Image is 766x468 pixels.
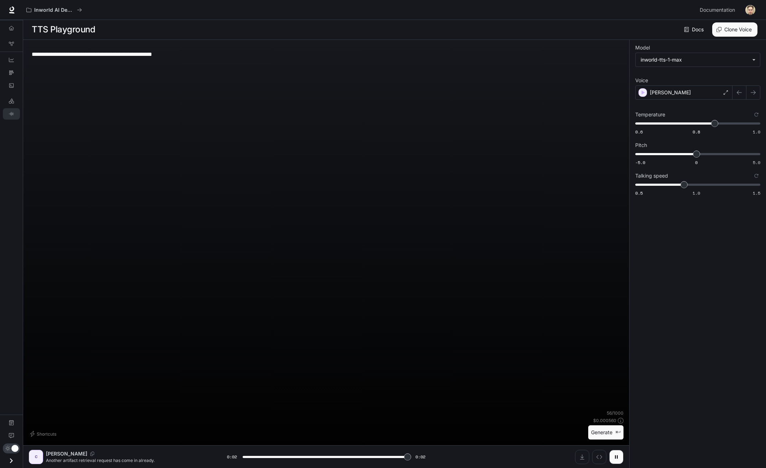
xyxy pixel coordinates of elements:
p: Pitch [635,143,647,148]
span: 0.5 [635,190,643,196]
p: Temperature [635,112,665,117]
button: Reset to default [752,111,760,119]
span: 5.0 [753,159,760,165]
a: Docs [683,22,707,37]
button: Reset to default [752,172,760,180]
span: 0:02 [227,453,237,461]
a: Dashboards [3,54,20,65]
p: Inworld AI Demos [34,7,74,13]
p: 56 / 1000 [607,410,623,416]
div: inworld-tts-1-max [641,56,749,63]
p: Another artifact retrieval request has come in already. [46,457,210,463]
span: 0.8 [693,129,700,135]
button: Inspect [592,450,606,464]
span: Documentation [700,6,735,15]
span: 1.5 [753,190,760,196]
img: User avatar [745,5,755,15]
button: All workspaces [23,3,85,17]
button: Open drawer [3,453,19,468]
a: TTS Playground [3,108,20,120]
div: C [30,451,42,463]
button: Download audio [575,450,589,464]
button: User avatar [743,3,757,17]
a: Traces [3,67,20,78]
span: 0 [695,159,698,165]
p: ⌘⏎ [615,430,621,435]
button: Clone Voice [712,22,757,37]
div: inworld-tts-1-max [636,53,760,67]
span: -5.0 [635,159,645,165]
span: 1.0 [693,190,700,196]
a: Graph Registry [3,38,20,49]
p: Talking speed [635,173,668,178]
p: [PERSON_NAME] [46,450,87,457]
a: Logs [3,80,20,91]
button: Generate⌘⏎ [588,425,623,440]
span: 0:02 [415,453,425,461]
a: Overview [3,22,20,34]
p: [PERSON_NAME] [650,89,691,96]
button: Copy Voice ID [87,452,97,456]
a: Feedback [3,430,20,441]
a: Documentation [697,3,740,17]
a: LLM Playground [3,95,20,107]
p: $ 0.000560 [593,417,616,424]
span: Dark mode toggle [11,444,19,452]
h1: TTS Playground [32,22,95,37]
a: Documentation [3,417,20,428]
p: Voice [635,78,648,83]
span: 0.6 [635,129,643,135]
span: 1.0 [753,129,760,135]
button: Shortcuts [29,428,59,440]
p: Model [635,45,650,50]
